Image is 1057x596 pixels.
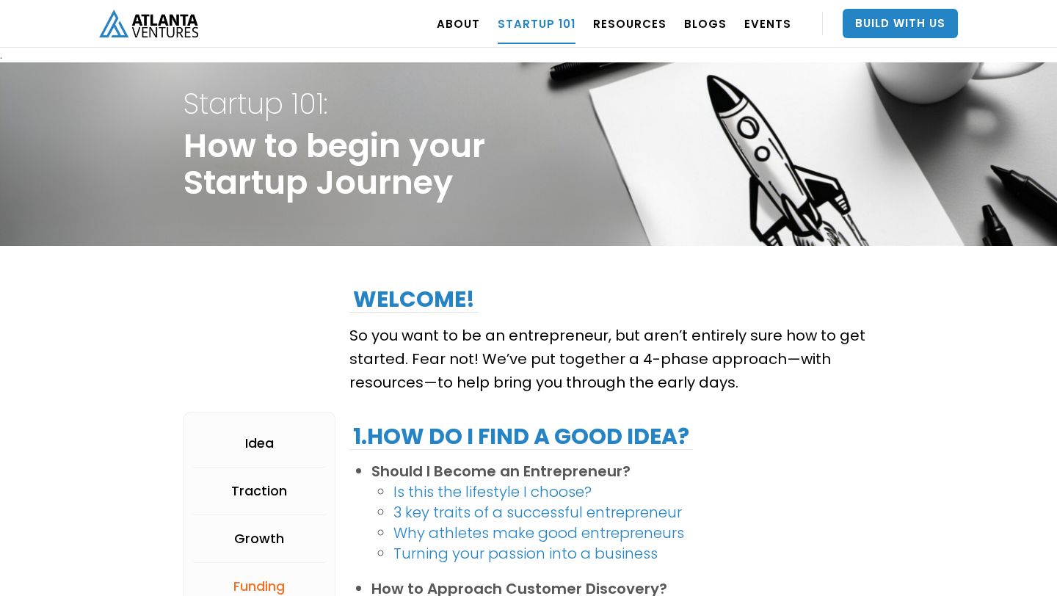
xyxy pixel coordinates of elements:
a: Is this the lifestyle I choose? [393,481,592,502]
div: Traction [231,484,287,498]
h2: 1. [349,424,693,450]
strong: Should I Become an Entrepreneur? [371,461,631,481]
a: ABOUT [437,3,480,44]
a: Build With Us [843,9,958,38]
a: Why athletes make good entrepreneurs [393,523,684,543]
strong: How do I find a good idea? [367,421,689,452]
a: Turning your passion into a business [393,543,658,564]
strong: Startup 101: [184,84,327,124]
h1: How to begin your Startup Journey [184,80,485,228]
a: Traction [192,468,327,515]
div: Growth [234,531,284,546]
h2: Welcome! [349,286,479,313]
a: Growth [192,515,327,563]
a: 3 key traits of a successful entrepreneur [393,502,682,523]
p: So you want to be an entrepreneur, but aren’t entirely sure how to get started. Fear not! We’ve p... [349,324,873,394]
div: Idea [245,436,274,451]
a: RESOURCES [593,3,666,44]
div: Funding [233,579,285,594]
a: BLOGS [684,3,727,44]
a: Idea [192,420,327,468]
a: EVENTS [744,3,791,44]
a: Startup 101 [498,3,575,44]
